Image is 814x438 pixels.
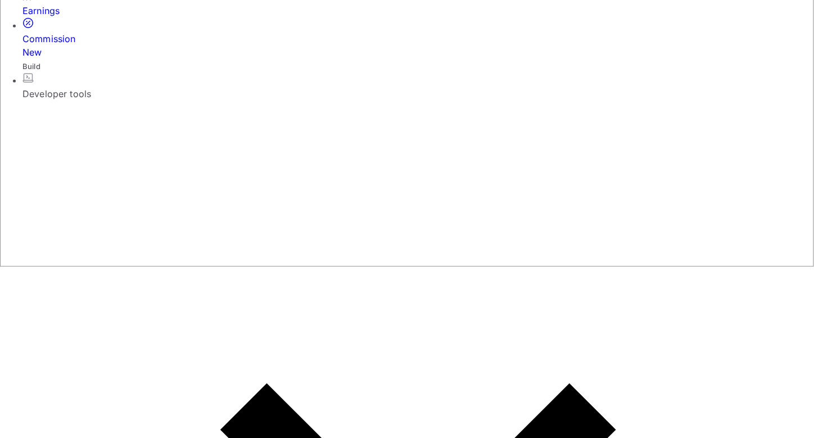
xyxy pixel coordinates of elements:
[22,62,40,71] span: Build
[22,17,814,59] a: CommissionNew
[22,32,814,59] div: Commission
[22,87,814,101] div: Developer tools
[22,4,814,17] div: Earnings
[22,45,814,59] div: New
